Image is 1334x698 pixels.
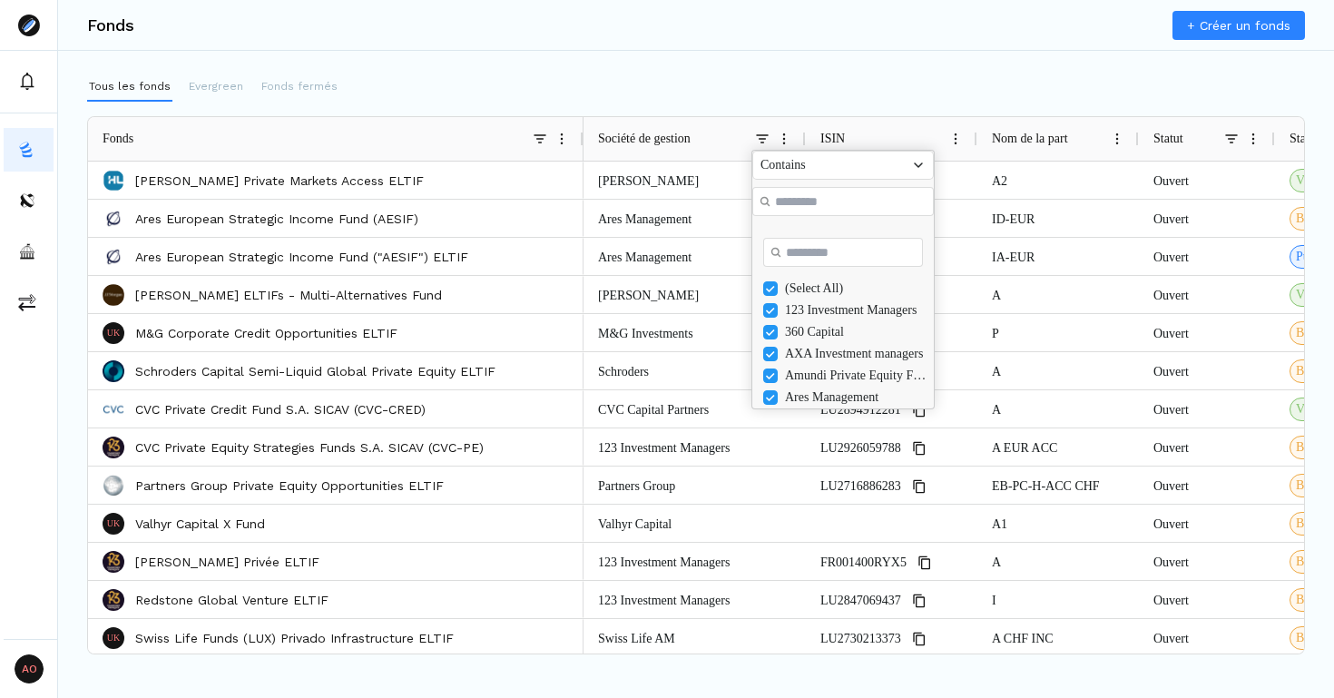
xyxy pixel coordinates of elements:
div: Ouvert [1139,428,1275,466]
div: A1 [977,505,1139,542]
span: Validé [1296,286,1329,304]
div: Ares Management [584,200,806,237]
img: commissions [18,293,36,311]
a: Schroders Capital Semi-Liquid Global Private Equity ELTIF [135,362,495,380]
img: Schroders Capital Semi-Liquid Global Private Equity ELTIF [103,360,124,382]
div: Ouvert [1139,162,1275,199]
span: LU2716886283 [820,467,901,505]
button: Copy [914,552,936,574]
div: Ouvert [1139,581,1275,618]
div: Ouvert [1139,314,1275,351]
div: Partners Group [584,467,806,504]
div: [PERSON_NAME] [584,276,806,313]
div: (Select All) [785,281,927,296]
button: Evergreen [187,73,245,102]
button: Copy [908,437,930,459]
img: Hamilton Lane Private Markets Access ELTIF [103,170,124,192]
a: Ares European Strategic Income Fund (AESIF) [135,210,418,228]
div: A EUR ACC [977,428,1139,466]
div: Ouvert [1139,200,1275,237]
p: UK [107,519,120,528]
div: A CHF INC [977,619,1139,656]
input: Filter Value [752,187,934,216]
p: UK [107,329,120,338]
div: Ouvert [1139,390,1275,428]
img: asset-managers [18,242,36,261]
button: funds [4,128,54,172]
button: Copy [908,399,930,421]
div: A [977,543,1139,580]
div: Ouvert [1139,276,1275,313]
p: Fonds fermés [261,78,338,94]
span: Fonds [103,132,133,146]
button: Copy [908,476,930,497]
div: AXA Investment managers [785,347,927,361]
span: LU2730213373 [820,620,901,657]
img: Andera Dette Privée ELTIF [103,551,124,573]
p: Valhyr Capital X Fund [135,515,265,533]
span: Validé [1296,400,1329,418]
div: 123 Investment Managers [584,581,806,618]
div: [PERSON_NAME] [584,162,806,199]
span: FR001400RYX5 [820,544,907,581]
div: Schroders [584,352,806,389]
img: CVC Private Credit Fund S.A. SICAV (CVC-CRED) [103,398,124,420]
span: ISIN [820,132,845,146]
div: Contains [760,158,911,172]
button: Copy [908,628,930,650]
span: LU2926059788 [820,429,901,467]
a: Redstone Global Venture ELTIF [135,591,329,609]
div: I [977,581,1139,618]
a: Ares European Strategic Income Fund ("AESIF") ELTIF [135,248,468,266]
span: Statut [1153,132,1183,146]
a: CVC Private Equity Strategies Funds S.A. SICAV (CVC-PE) [135,438,484,457]
h3: Fonds [87,17,134,34]
a: CVC Private Credit Fund S.A. SICAV (CVC-CRED) [135,400,426,418]
a: [PERSON_NAME] ELTIFs - Multi-Alternatives Fund [135,286,442,304]
button: Fonds fermés [260,73,339,102]
a: M&G Corporate Credit Opportunities ELTIF [135,324,397,342]
a: + Créer un fonds [1172,11,1305,40]
a: [PERSON_NAME] Privée ELTIF [135,553,319,571]
div: 123 Investment Managers [584,543,806,580]
div: CVC Capital Partners [584,390,806,428]
div: Filtering operator [752,151,934,180]
div: A [977,276,1139,313]
div: Ares Management [584,238,806,275]
div: IA-EUR [977,238,1139,275]
button: asset-managers [4,230,54,273]
img: CVC Private Equity Strategies Funds S.A. SICAV (CVC-PE) [103,437,124,458]
p: UK [107,634,120,643]
div: A [977,390,1139,428]
div: A [977,352,1139,389]
div: Amundi Private Equity Funds [785,369,927,383]
p: [PERSON_NAME] Private Markets Access ELTIF [135,172,424,190]
span: Publié [1296,248,1329,266]
button: Tous les fonds [87,73,172,102]
button: commissions [4,280,54,324]
div: Valhyr Capital [584,505,806,542]
div: Ouvert [1139,505,1275,542]
button: distributors [4,179,54,222]
div: Ouvert [1139,238,1275,275]
div: M&G Investments [584,314,806,351]
div: EB-PC-H-ACC CHF [977,467,1139,504]
span: Société de gestion [598,132,691,146]
div: Ouvert [1139,352,1275,389]
span: LU2847069437 [820,582,901,619]
div: 123 Investment Managers [584,428,806,466]
div: ID-EUR [977,200,1139,237]
span: Nom de la part [992,132,1068,146]
img: Partners Group Private Equity Opportunities ELTIF [103,475,124,496]
img: Ares European Strategic Income Fund ("AESIF") ELTIF [103,246,124,268]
